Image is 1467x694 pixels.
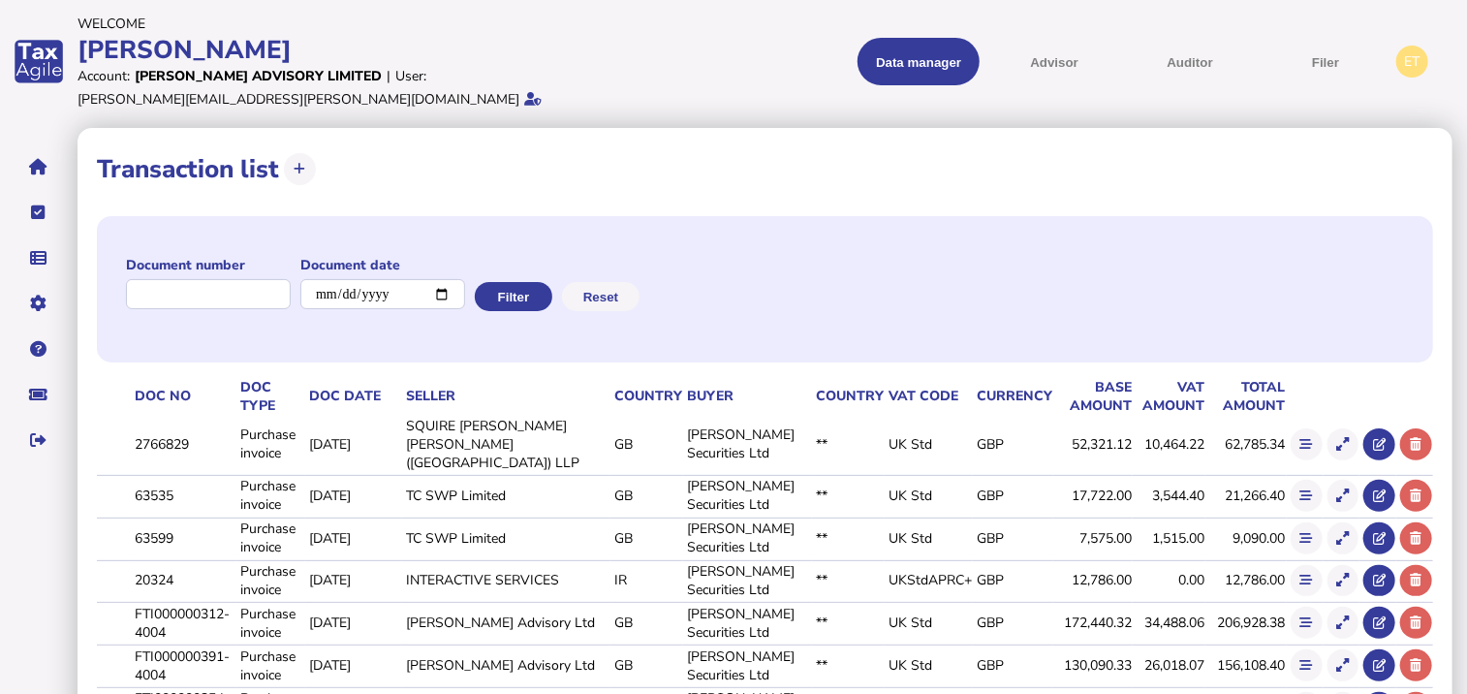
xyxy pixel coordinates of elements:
th: Country [812,377,885,416]
td: 63535 [131,475,236,515]
td: GB [610,416,683,473]
td: 52,321.12 [1053,416,1133,473]
td: UK Std [885,518,973,557]
th: VAT code [885,377,973,416]
td: TC SWP Limited [402,518,610,557]
button: Show flow [1291,428,1323,460]
i: Email verified [524,92,542,106]
button: Delete transaction [1400,649,1432,681]
button: Tasks [18,192,59,233]
button: Show flow [1291,480,1323,512]
th: Doc Type [236,377,305,416]
td: TC SWP Limited [402,475,610,515]
button: Open in advisor [1363,607,1395,639]
button: Open in advisor [1363,428,1395,460]
td: FTI000000391-4004 [131,646,236,685]
td: Purchase invoice [236,603,305,643]
td: 0.00 [1133,560,1205,600]
td: GB [610,603,683,643]
button: Show transaction detail [1327,480,1359,512]
td: GB [610,646,683,685]
button: Shows a dropdown of Data manager options [858,38,980,85]
td: [DATE] [305,416,402,473]
td: INTERACTIVE SERVICES [402,560,610,600]
button: Sign out [18,420,59,460]
td: 34,488.06 [1133,603,1205,643]
td: 7,575.00 [1053,518,1133,557]
td: 21,266.40 [1205,475,1286,515]
button: Help pages [18,329,59,369]
td: 62,785.34 [1205,416,1286,473]
th: Total amount [1205,377,1286,416]
button: Show flow [1291,607,1323,639]
button: Open in advisor [1363,565,1395,597]
td: [DATE] [305,518,402,557]
div: User: [395,67,426,85]
td: [PERSON_NAME] Securities Ltd [683,475,812,515]
button: Show flow [1291,649,1323,681]
td: 17,722.00 [1053,475,1133,515]
button: Open in advisor [1363,522,1395,554]
td: Purchase invoice [236,560,305,600]
td: Purchase invoice [236,518,305,557]
td: GBP [973,646,1053,685]
td: 63599 [131,518,236,557]
td: [PERSON_NAME] Securities Ltd [683,416,812,473]
div: Welcome [78,15,728,33]
button: Shows a dropdown of VAT Advisor options [993,38,1115,85]
td: GB [610,518,683,557]
button: Show flow [1291,522,1323,554]
button: Show transaction detail [1327,522,1359,554]
td: UKStdAPRC+ [885,560,973,600]
button: Delete transaction [1400,565,1432,597]
button: Filer [1264,38,1387,85]
td: UK Std [885,475,973,515]
div: [PERSON_NAME] Advisory Limited [135,67,382,85]
button: Home [18,146,59,187]
td: 156,108.40 [1205,646,1286,685]
td: 1,515.00 [1133,518,1205,557]
td: UK Std [885,646,973,685]
td: SQUIRE [PERSON_NAME] [PERSON_NAME] ([GEOGRAPHIC_DATA]) LLP [402,416,610,473]
td: FTI000000312-4004 [131,603,236,643]
button: Auditor [1129,38,1251,85]
td: [PERSON_NAME] Advisory Ltd [402,646,610,685]
div: [PERSON_NAME][EMAIL_ADDRESS][PERSON_NAME][DOMAIN_NAME] [78,90,519,109]
td: UK Std [885,416,973,473]
label: Document number [126,256,291,274]
td: [PERSON_NAME] Securities Ltd [683,560,812,600]
td: GBP [973,518,1053,557]
td: 26,018.07 [1133,646,1205,685]
td: GBP [973,475,1053,515]
button: Data manager [18,237,59,278]
td: 20324 [131,560,236,600]
button: Delete transaction [1400,522,1432,554]
button: Show transaction detail [1327,428,1359,460]
td: 206,928.38 [1205,603,1286,643]
th: Country [610,377,683,416]
button: Upload transactions [284,153,316,185]
button: Open in advisor [1363,480,1395,512]
button: Show transaction detail [1327,649,1359,681]
td: 3,544.40 [1133,475,1205,515]
i: Data manager [31,258,47,259]
td: Purchase invoice [236,646,305,685]
td: GBP [973,416,1053,473]
button: Show flow [1291,565,1323,597]
td: GBP [973,560,1053,600]
th: Doc No [131,377,236,416]
td: [PERSON_NAME] Securities Ltd [683,646,812,685]
div: [PERSON_NAME] [78,33,728,67]
th: VAT amount [1133,377,1205,416]
menu: navigate products [737,38,1388,85]
button: Raise a support ticket [18,374,59,415]
td: Purchase invoice [236,416,305,473]
td: [PERSON_NAME] Securities Ltd [683,603,812,643]
td: [DATE] [305,603,402,643]
td: 9,090.00 [1205,518,1286,557]
td: 12,786.00 [1053,560,1133,600]
th: Base amount [1053,377,1133,416]
td: GBP [973,603,1053,643]
td: Purchase invoice [236,475,305,515]
button: Open in advisor [1363,649,1395,681]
